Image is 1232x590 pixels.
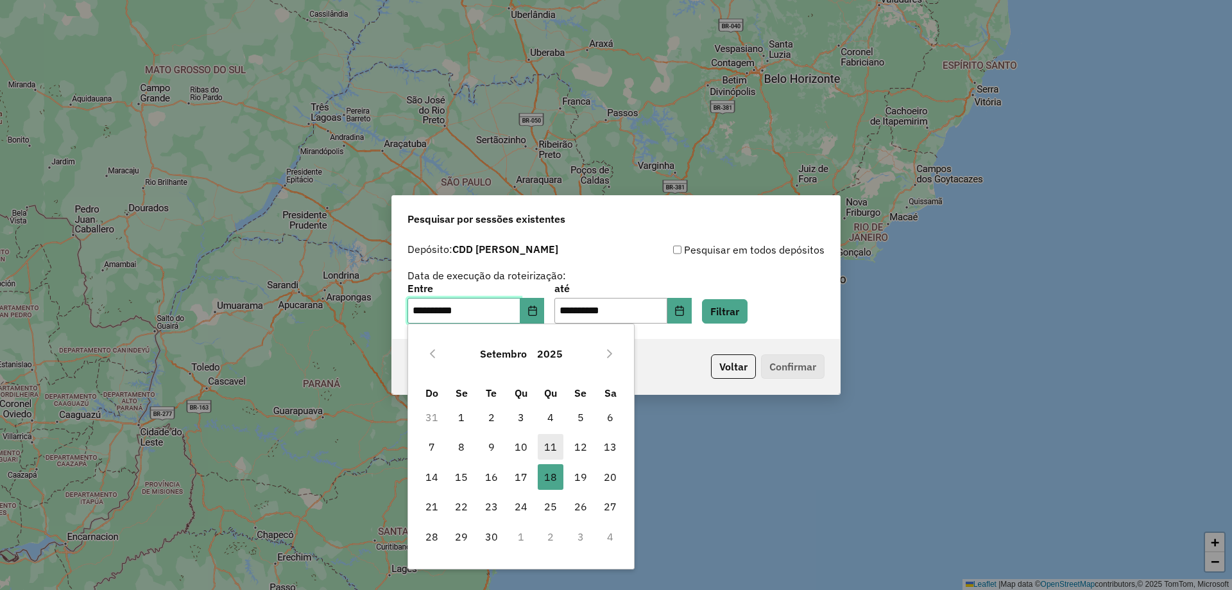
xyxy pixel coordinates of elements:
span: Qu [544,386,557,399]
span: Pesquisar por sessões existentes [407,211,565,227]
td: 10 [506,432,536,462]
span: 18 [538,464,563,490]
td: 9 [476,432,506,462]
span: 24 [508,494,534,519]
td: 27 [595,492,625,521]
button: Choose Date [520,298,545,324]
span: 19 [568,464,594,490]
td: 29 [447,521,476,551]
td: 17 [506,462,536,492]
td: 7 [417,432,447,462]
td: 15 [447,462,476,492]
span: Sa [604,386,617,399]
td: 1 [447,403,476,432]
span: 13 [597,434,623,460]
td: 28 [417,521,447,551]
td: 2 [536,521,565,551]
td: 22 [447,492,476,521]
td: 23 [476,492,506,521]
button: Choose Month [475,338,532,369]
span: 12 [568,434,594,460]
label: Entre [407,281,544,296]
td: 6 [595,403,625,432]
td: 4 [536,403,565,432]
div: Pesquisar em todos depósitos [616,242,825,257]
td: 3 [566,521,595,551]
span: 8 [449,434,474,460]
label: Data de execução da roteirização: [407,268,566,283]
button: Choose Date [667,298,692,324]
button: Choose Year [532,338,568,369]
td: 24 [506,492,536,521]
td: 3 [506,403,536,432]
span: 25 [538,494,563,519]
span: 29 [449,524,474,550]
span: 7 [419,434,445,460]
span: 11 [538,434,563,460]
span: 30 [479,524,504,550]
span: 27 [597,494,623,519]
span: 20 [597,464,623,490]
td: 5 [566,403,595,432]
span: 23 [479,494,504,519]
span: 10 [508,434,534,460]
span: 21 [419,494,445,519]
strong: CDD [PERSON_NAME] [452,243,558,256]
span: 4 [538,404,563,430]
span: 28 [419,524,445,550]
label: até [554,281,691,296]
span: 6 [597,404,623,430]
label: Depósito: [407,241,558,257]
button: Next Month [599,343,620,364]
td: 19 [566,462,595,492]
td: 25 [536,492,565,521]
td: 13 [595,432,625,462]
td: 1 [506,521,536,551]
td: 16 [476,462,506,492]
button: Previous Month [422,343,443,364]
td: 11 [536,432,565,462]
span: 9 [479,434,504,460]
span: 22 [449,494,474,519]
td: 14 [417,462,447,492]
button: Voltar [711,354,756,379]
div: Choose Date [407,324,635,569]
span: 5 [568,404,594,430]
span: 15 [449,464,474,490]
span: 14 [419,464,445,490]
button: Filtrar [702,299,748,324]
span: 26 [568,494,594,519]
span: Se [456,386,468,399]
td: 20 [595,462,625,492]
td: 18 [536,462,565,492]
td: 8 [447,432,476,462]
td: 12 [566,432,595,462]
span: 3 [508,404,534,430]
span: Qu [515,386,527,399]
span: 16 [479,464,504,490]
span: Se [574,386,586,399]
span: Te [486,386,497,399]
td: 31 [417,403,447,432]
td: 26 [566,492,595,521]
td: 30 [476,521,506,551]
td: 2 [476,403,506,432]
span: 1 [449,404,474,430]
td: 21 [417,492,447,521]
span: Do [425,386,438,399]
td: 4 [595,521,625,551]
span: 17 [508,464,534,490]
span: 2 [479,404,504,430]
